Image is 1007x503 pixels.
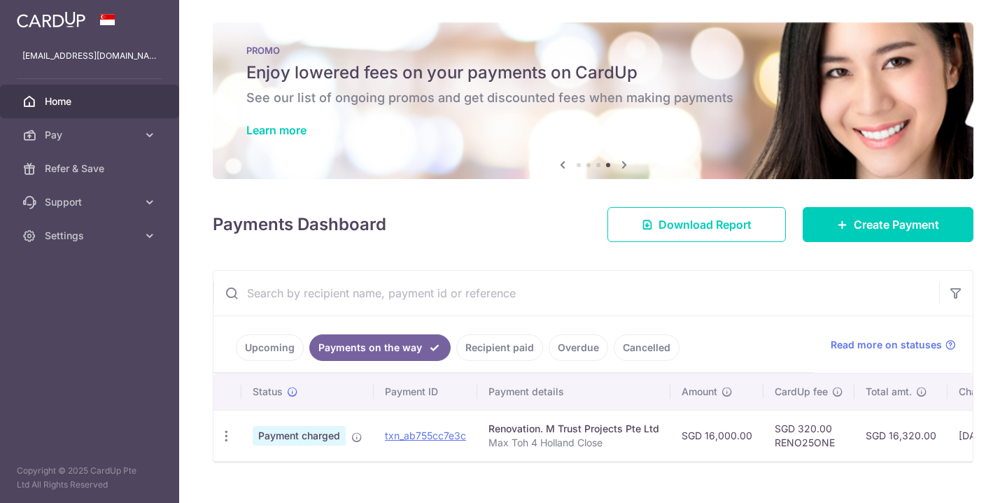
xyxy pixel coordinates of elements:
[246,90,940,106] h6: See our list of ongoing promos and get discounted fees when making payments
[236,334,304,361] a: Upcoming
[213,271,939,316] input: Search by recipient name, payment id or reference
[831,338,942,352] span: Read more on statuses
[763,410,854,461] td: SGD 320.00 RENO25ONE
[670,410,763,461] td: SGD 16,000.00
[45,162,137,176] span: Refer & Save
[854,216,939,233] span: Create Payment
[477,374,670,410] th: Payment details
[246,62,940,84] h5: Enjoy lowered fees on your payments on CardUp
[45,229,137,243] span: Settings
[246,45,940,56] p: PROMO
[831,338,956,352] a: Read more on statuses
[456,334,543,361] a: Recipient paid
[917,461,993,496] iframe: Opens a widget where you can find more information
[309,334,451,361] a: Payments on the way
[45,94,137,108] span: Home
[614,334,679,361] a: Cancelled
[213,22,973,179] img: Latest Promos banner
[253,385,283,399] span: Status
[607,207,786,242] a: Download Report
[682,385,717,399] span: Amount
[659,216,752,233] span: Download Report
[549,334,608,361] a: Overdue
[22,49,157,63] p: [EMAIL_ADDRESS][DOMAIN_NAME]
[488,422,659,436] div: Renovation. M Trust Projects Pte Ltd
[775,385,828,399] span: CardUp fee
[803,207,973,242] a: Create Payment
[488,436,659,450] p: Max Toh 4 Holland Close
[246,123,307,137] a: Learn more
[45,195,137,209] span: Support
[45,128,137,142] span: Pay
[253,426,346,446] span: Payment charged
[854,410,948,461] td: SGD 16,320.00
[213,212,386,237] h4: Payments Dashboard
[374,374,477,410] th: Payment ID
[866,385,912,399] span: Total amt.
[385,430,466,441] a: txn_ab755cc7e3c
[17,11,85,28] img: CardUp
